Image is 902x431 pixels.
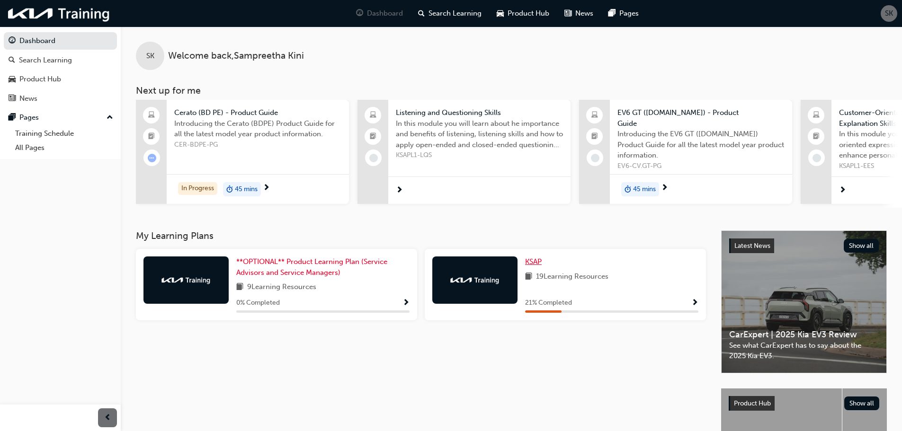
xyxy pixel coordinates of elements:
[263,184,270,193] span: next-icon
[367,8,403,19] span: Dashboard
[146,51,154,62] span: SK
[9,114,16,122] span: pages-icon
[4,109,117,126] button: Pages
[591,109,598,122] span: laptop-icon
[226,183,233,195] span: duration-icon
[508,8,549,19] span: Product Hub
[497,8,504,19] span: car-icon
[402,297,410,309] button: Show Progress
[729,396,879,411] a: Product HubShow all
[11,126,117,141] a: Training Schedule
[525,271,532,283] span: book-icon
[525,298,572,308] span: 21 % Completed
[4,30,117,109] button: DashboardSearch LearningProduct HubNews
[729,329,879,340] span: CarExpert | 2025 Kia EV3 Review
[396,107,563,118] span: Listening and Questioning Skills
[418,8,425,19] span: search-icon
[174,107,341,118] span: Cerato (BD PE) - Product Guide
[4,90,117,107] a: News
[9,75,16,84] span: car-icon
[557,4,601,23] a: news-iconNews
[813,109,820,122] span: laptop-icon
[19,112,39,123] div: Pages
[4,52,117,69] a: Search Learning
[370,131,376,143] span: booktick-icon
[9,56,15,65] span: search-icon
[136,230,706,241] h3: My Learning Plans
[489,4,557,23] a: car-iconProduct Hub
[148,109,155,122] span: laptop-icon
[564,8,572,19] span: news-icon
[236,281,243,293] span: book-icon
[178,182,217,195] div: In Progress
[348,4,411,23] a: guage-iconDashboard
[370,109,376,122] span: laptop-icon
[591,131,598,143] span: booktick-icon
[174,140,341,150] span: CER-BDPE-PG
[729,340,879,361] span: See what CarExpert has to say about the 2025 Kia EV3.
[661,184,668,193] span: next-icon
[525,256,545,267] a: KSAP
[148,131,155,143] span: booktick-icon
[396,186,403,195] span: next-icon
[525,257,542,266] span: KSAP
[236,298,280,308] span: 0 % Completed
[885,8,893,19] span: SK
[844,396,880,410] button: Show all
[429,8,482,19] span: Search Learning
[619,8,639,19] span: Pages
[601,4,646,23] a: pages-iconPages
[5,4,114,23] img: kia-training
[121,85,902,96] h3: Next up for me
[449,275,501,285] img: kia-training
[104,412,111,424] span: prev-icon
[633,184,656,195] span: 45 mins
[575,8,593,19] span: News
[691,297,698,309] button: Show Progress
[608,8,616,19] span: pages-icon
[617,129,785,161] span: Introducing the EV6 GT ([DOMAIN_NAME]) Product Guide for all the latest model year product inform...
[721,230,887,373] a: Latest NewsShow allCarExpert | 2025 Kia EV3 ReviewSee what CarExpert has to say about the 2025 Ki...
[168,51,304,62] span: Welcome back , Sampreetha Kini
[734,399,771,407] span: Product Hub
[691,299,698,308] span: Show Progress
[402,299,410,308] span: Show Progress
[396,150,563,161] span: KSAPL1-LQS
[625,183,631,195] span: duration-icon
[247,281,316,293] span: 9 Learning Resources
[411,4,489,23] a: search-iconSearch Learning
[11,141,117,155] a: All Pages
[19,93,37,104] div: News
[19,55,72,66] div: Search Learning
[813,154,821,162] span: learningRecordVerb_NONE-icon
[4,70,117,88] a: Product Hub
[235,184,258,195] span: 45 mins
[148,154,156,162] span: learningRecordVerb_ATTEMPT-icon
[579,100,792,204] a: EV6 GT ([DOMAIN_NAME]) - Product GuideIntroducing the EV6 GT ([DOMAIN_NAME]) Product Guide for al...
[617,161,785,172] span: EV6-CV.GT-PG
[357,100,571,204] a: Listening and Questioning SkillsIn this module you will learn about he importance and benefits of...
[9,95,16,103] span: news-icon
[839,186,846,195] span: next-icon
[107,112,113,124] span: up-icon
[236,257,387,277] span: **OPTIONAL** Product Learning Plan (Service Advisors and Service Managers)
[844,239,879,253] button: Show all
[813,131,820,143] span: booktick-icon
[617,107,785,129] span: EV6 GT ([DOMAIN_NAME]) - Product Guide
[160,275,212,285] img: kia-training
[9,37,16,45] span: guage-icon
[734,242,770,250] span: Latest News
[591,154,599,162] span: learningRecordVerb_NONE-icon
[174,118,341,140] span: Introducing the Cerato (BDPE) Product Guide for all the latest model year product information.
[536,271,608,283] span: 19 Learning Resources
[881,5,897,22] button: SK
[729,238,879,254] a: Latest NewsShow all
[4,32,117,50] a: Dashboard
[19,74,61,85] div: Product Hub
[396,118,563,150] span: In this module you will learn about he importance and benefits of listening, listening skills and...
[236,256,410,278] a: **OPTIONAL** Product Learning Plan (Service Advisors and Service Managers)
[369,154,378,162] span: learningRecordVerb_NONE-icon
[356,8,363,19] span: guage-icon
